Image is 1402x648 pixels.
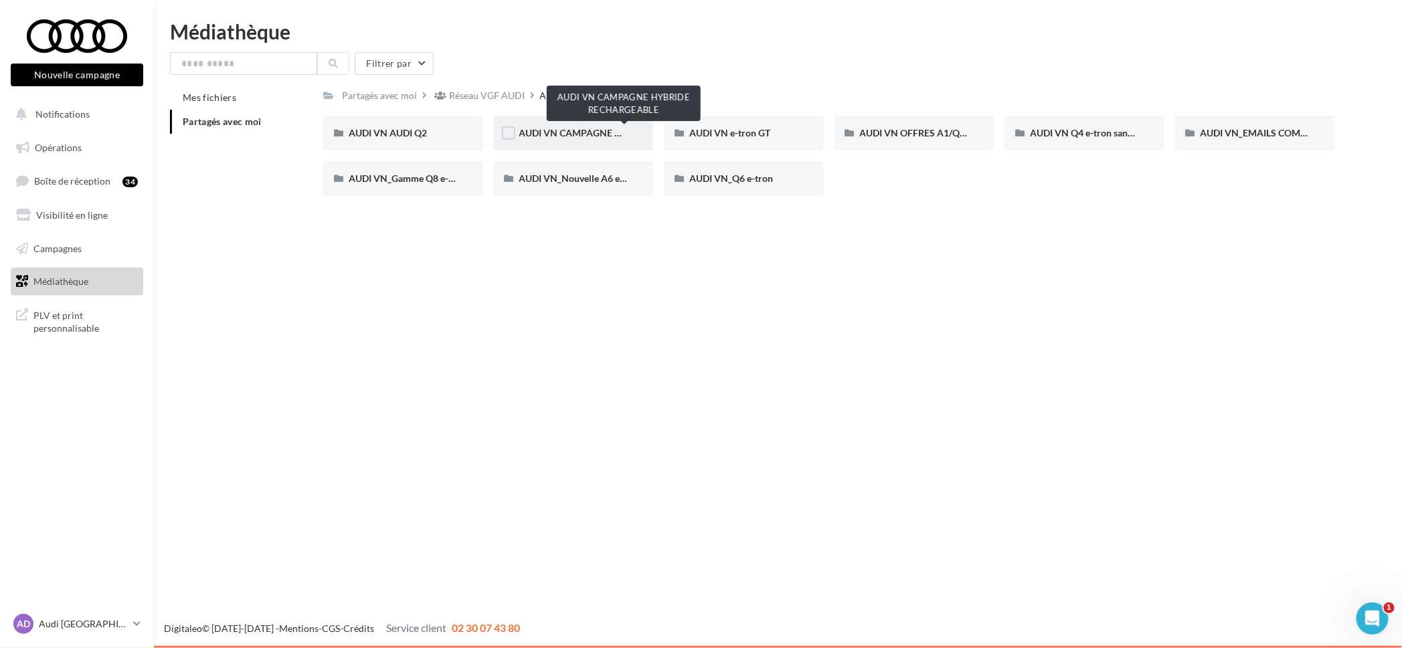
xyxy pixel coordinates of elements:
div: AUDI VN CAMPAGNE HYBRIDE RECHARGEABLE [547,86,701,121]
div: Partagés avec moi [342,89,417,102]
span: Campagnes [33,242,82,253]
span: Service client [386,621,446,634]
a: PLV et print personnalisable [8,301,146,340]
a: Mentions [279,623,319,634]
span: AUDI VN OFFRES A1/Q2 - 10 au 31 octobre [860,127,1043,138]
iframe: Intercom live chat [1356,603,1389,635]
button: Nouvelle campagne [11,64,143,86]
button: Notifications [8,100,141,128]
a: Visibilité en ligne [8,201,146,229]
span: AUDI VN CAMPAGNE HYBRIDE RECHARGEABLE [519,127,729,138]
div: AUDI VN [539,89,579,102]
span: Visibilité en ligne [36,209,108,221]
span: © [DATE]-[DATE] - - - [164,623,520,634]
a: AD Audi [GEOGRAPHIC_DATA] [11,611,143,637]
a: Opérations [8,134,146,162]
span: AUDI VN AUDI Q2 [349,127,427,138]
a: Boîte de réception34 [8,167,146,195]
span: AUDI VN_Nouvelle A6 e-tron [519,173,642,184]
div: Réseau VGF AUDI [449,89,525,102]
a: Campagnes [8,235,146,263]
span: Boîte de réception [34,175,110,187]
span: AD [17,617,30,631]
a: Crédits [343,623,374,634]
a: Digitaleo [164,623,202,634]
span: AUDI VN Q4 e-tron sans offre [1030,127,1154,138]
span: Mes fichiers [183,92,236,103]
span: Opérations [35,142,82,153]
span: 02 30 07 43 80 [452,621,520,634]
span: AUDI VN_EMAILS COMMANDES [1201,127,1341,138]
span: AUDI VN_Q6 e-tron [689,173,773,184]
span: Partagés avec moi [183,116,262,127]
div: Médiathèque [170,21,1386,41]
button: Filtrer par [355,52,434,75]
div: 34 [122,177,138,187]
span: AUDI VN_Gamme Q8 e-tron [349,173,466,184]
span: PLV et print personnalisable [33,306,138,335]
span: Notifications [35,108,90,120]
span: 1 [1384,603,1395,613]
span: AUDI VN e-tron GT [689,127,770,138]
a: Médiathèque [8,267,146,296]
a: CGS [322,623,340,634]
span: Médiathèque [33,276,88,287]
p: Audi [GEOGRAPHIC_DATA] [39,617,128,631]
